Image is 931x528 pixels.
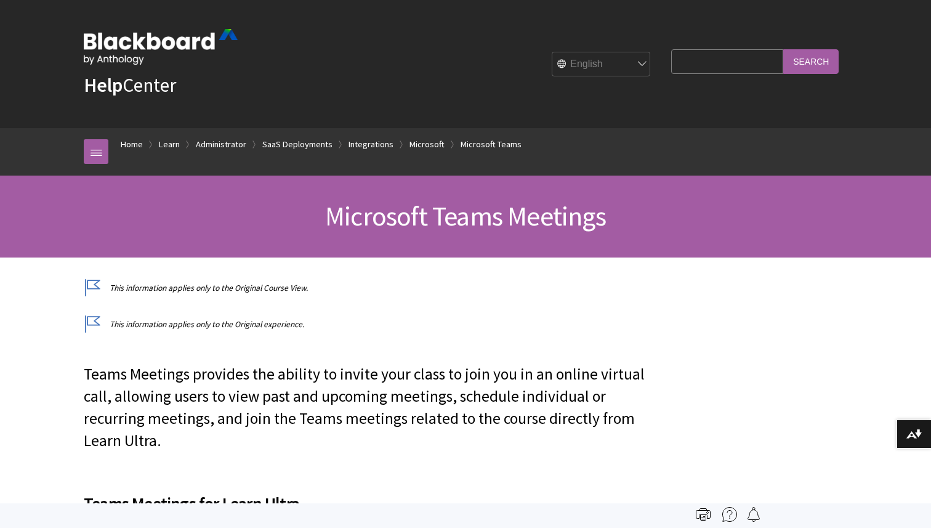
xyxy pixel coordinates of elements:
[461,137,522,152] a: Microsoft Teams
[84,490,665,516] span: Teams Meetings for Learn Ultra
[84,73,123,97] strong: Help
[262,137,332,152] a: SaaS Deployments
[552,52,651,77] select: Site Language Selector
[84,364,665,452] p: Teams Meetings provides the ability to invite your class to join you in an online virtual call, a...
[121,137,143,152] a: Home
[84,319,665,330] p: This information applies only to the Original experience.
[746,507,761,522] img: Follow this page
[409,137,445,152] a: Microsoft
[196,137,246,152] a: Administrator
[349,137,393,152] a: Integrations
[325,199,606,233] span: Microsoft Teams Meetings
[84,73,176,97] a: HelpCenter
[159,137,180,152] a: Learn
[84,29,238,65] img: Blackboard by Anthology
[722,507,737,522] img: More help
[783,49,839,73] input: Search
[696,507,711,522] img: Print
[84,282,665,294] p: This information applies only to the Original Course View.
